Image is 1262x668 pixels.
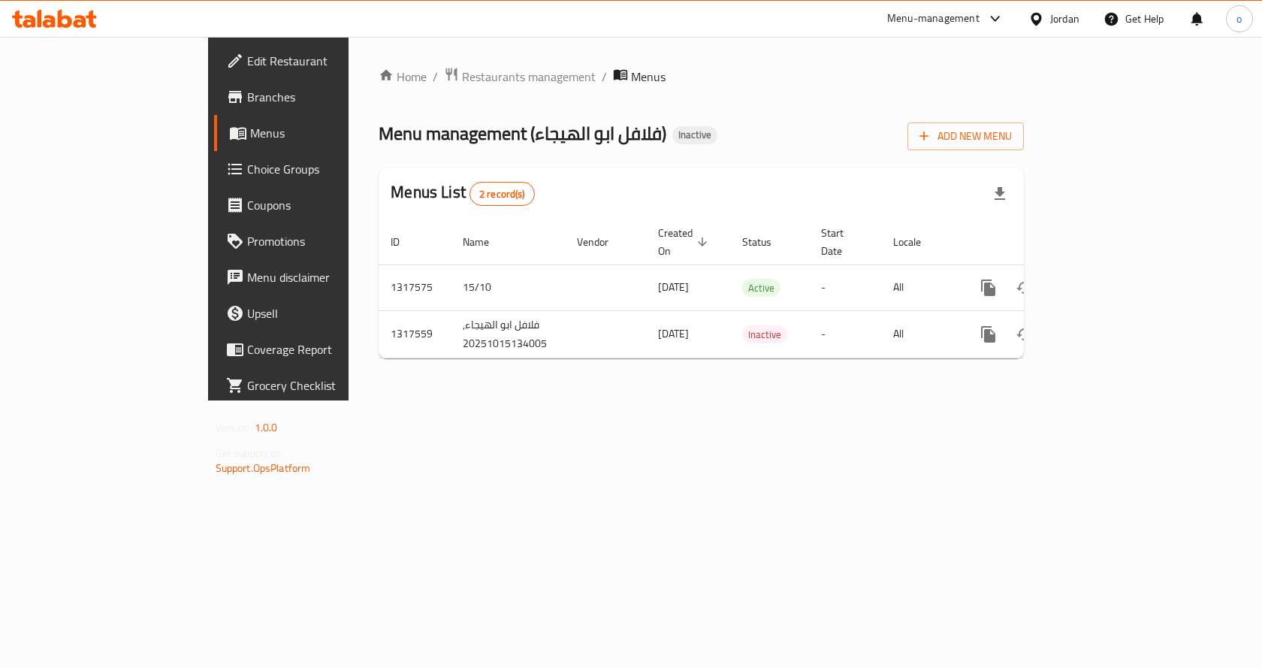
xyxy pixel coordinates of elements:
[672,126,717,144] div: Inactive
[742,279,780,297] div: Active
[214,331,419,367] a: Coverage Report
[247,232,407,250] span: Promotions
[821,224,863,260] span: Start Date
[247,376,407,394] span: Grocery Checklist
[881,310,959,358] td: All
[214,259,419,295] a: Menu disclaimer
[214,187,419,223] a: Coupons
[250,124,407,142] span: Menus
[247,268,407,286] span: Menu disclaimer
[907,122,1024,150] button: Add New Menu
[214,43,419,79] a: Edit Restaurant
[1050,11,1079,27] div: Jordan
[672,128,717,141] span: Inactive
[658,277,689,297] span: [DATE]
[247,340,407,358] span: Coverage Report
[881,264,959,310] td: All
[214,79,419,115] a: Branches
[216,458,311,478] a: Support.OpsPlatform
[214,295,419,331] a: Upsell
[919,127,1012,146] span: Add New Menu
[462,68,596,86] span: Restaurants management
[971,270,1007,306] button: more
[216,443,285,463] span: Get support on:
[742,325,787,343] div: Inactive
[379,67,1024,86] nav: breadcrumb
[893,233,940,251] span: Locale
[451,310,565,358] td: فلافل ابو الهيجاء, 20251015134005
[1007,316,1043,352] button: Change Status
[391,233,419,251] span: ID
[433,68,438,86] li: /
[247,52,407,70] span: Edit Restaurant
[658,324,689,343] span: [DATE]
[214,367,419,404] a: Grocery Checklist
[255,418,278,437] span: 1.0.0
[887,10,980,28] div: Menu-management
[463,233,509,251] span: Name
[247,196,407,214] span: Coupons
[470,187,534,201] span: 2 record(s)
[577,233,628,251] span: Vendor
[809,310,881,358] td: -
[379,116,666,150] span: Menu management ( فلافل ابو الهيجاء )
[982,176,1018,212] div: Export file
[216,418,252,437] span: Version:
[247,88,407,106] span: Branches
[444,67,596,86] a: Restaurants management
[214,115,419,151] a: Menus
[658,224,712,260] span: Created On
[602,68,607,86] li: /
[379,219,1127,358] table: enhanced table
[742,233,791,251] span: Status
[1007,270,1043,306] button: Change Status
[809,264,881,310] td: -
[391,181,534,206] h2: Menus List
[247,304,407,322] span: Upsell
[1236,11,1242,27] span: o
[742,280,780,297] span: Active
[214,151,419,187] a: Choice Groups
[451,264,565,310] td: 15/10
[742,326,787,343] span: Inactive
[971,316,1007,352] button: more
[631,68,666,86] span: Menus
[247,160,407,178] span: Choice Groups
[469,182,535,206] div: Total records count
[214,223,419,259] a: Promotions
[959,219,1127,265] th: Actions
